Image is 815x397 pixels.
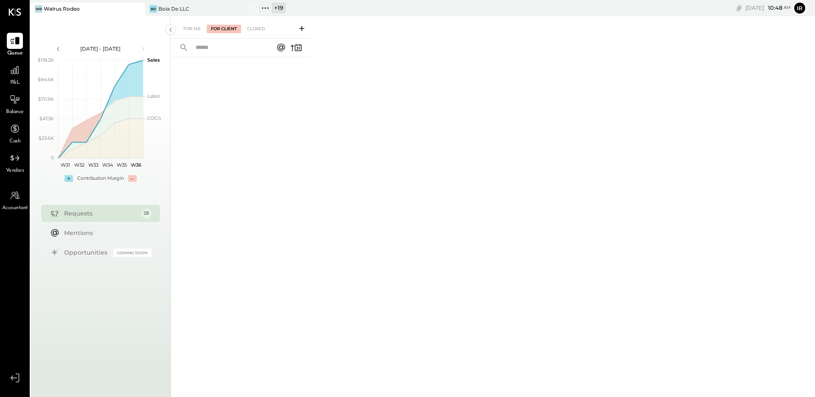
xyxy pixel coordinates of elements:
div: For Client [207,25,241,33]
div: copy link [735,3,743,12]
div: Opportunities [64,248,109,257]
text: 0 [51,155,54,161]
text: $94.6K [38,77,54,82]
text: W33 [88,162,98,168]
div: Contribution Margin [77,175,124,182]
a: Cash [0,121,29,145]
text: Labor [147,93,160,99]
div: - [128,175,137,182]
span: Cash [9,138,20,145]
a: Balance [0,91,29,116]
text: COGS [147,115,161,121]
a: P&L [0,62,29,87]
a: Queue [0,33,29,57]
text: $47.3K [39,116,54,122]
span: Queue [7,50,23,57]
text: $23.6K [39,135,54,141]
text: W35 [117,162,127,168]
text: W34 [102,162,113,168]
span: Vendors [6,167,24,175]
a: Vendors [0,150,29,175]
a: Accountant [0,187,29,212]
div: + 19 [272,3,286,13]
div: Coming Soon [113,249,152,257]
div: Requests [64,209,137,218]
text: W31 [60,162,70,168]
div: WR [35,5,42,13]
text: Sales [147,57,160,63]
div: Boia De LLC [158,5,189,12]
span: Balance [6,108,24,116]
div: Mentions [64,229,147,237]
div: + [65,175,73,182]
div: 28 [141,208,152,218]
button: Ir [793,1,807,15]
span: Accountant [2,204,28,212]
div: [DATE] - [DATE] [65,45,137,52]
text: $70.9K [38,96,54,102]
text: W36 [130,162,141,168]
div: Closed [243,25,269,33]
div: For Me [179,25,205,33]
span: P&L [10,79,20,87]
text: W32 [74,162,84,168]
text: $118.2K [38,57,54,63]
div: Walrus Rodeo [44,5,80,12]
div: [DATE] [745,4,791,12]
div: BD [149,5,157,13]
